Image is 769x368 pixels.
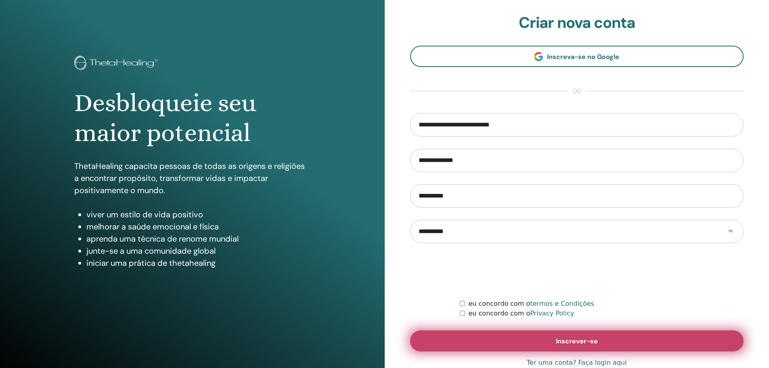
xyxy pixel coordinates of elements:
label: eu concordo com o [468,299,594,309]
li: aprenda uma técnica de renome mundial [86,233,310,245]
span: Inscreva-se no Google [547,53,619,61]
a: termos e Condições [530,300,594,307]
a: Inscreva-se no Google [410,46,744,67]
button: Inscrever-se [410,330,744,351]
label: eu concordo com o [468,309,574,318]
span: ou [568,86,585,96]
h2: Criar nova conta [410,14,744,32]
span: Inscrever-se [556,337,598,345]
iframe: reCAPTCHA [515,255,638,287]
li: viver um estilo de vida positivo [86,208,310,221]
p: ThetaHealing capacita pessoas de todas as origens e religiões a encontrar propósito, transformar ... [74,160,310,196]
a: Privacy Policy [530,309,574,317]
li: iniciar uma prática de thetahealing [86,257,310,269]
li: junte-se a uma comunidade global [86,245,310,257]
h1: Desbloqueie seu maior potencial [74,88,310,148]
a: Ter uma conta? Faça login aqui [527,358,627,368]
li: melhorar a saúde emocional e física [86,221,310,233]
